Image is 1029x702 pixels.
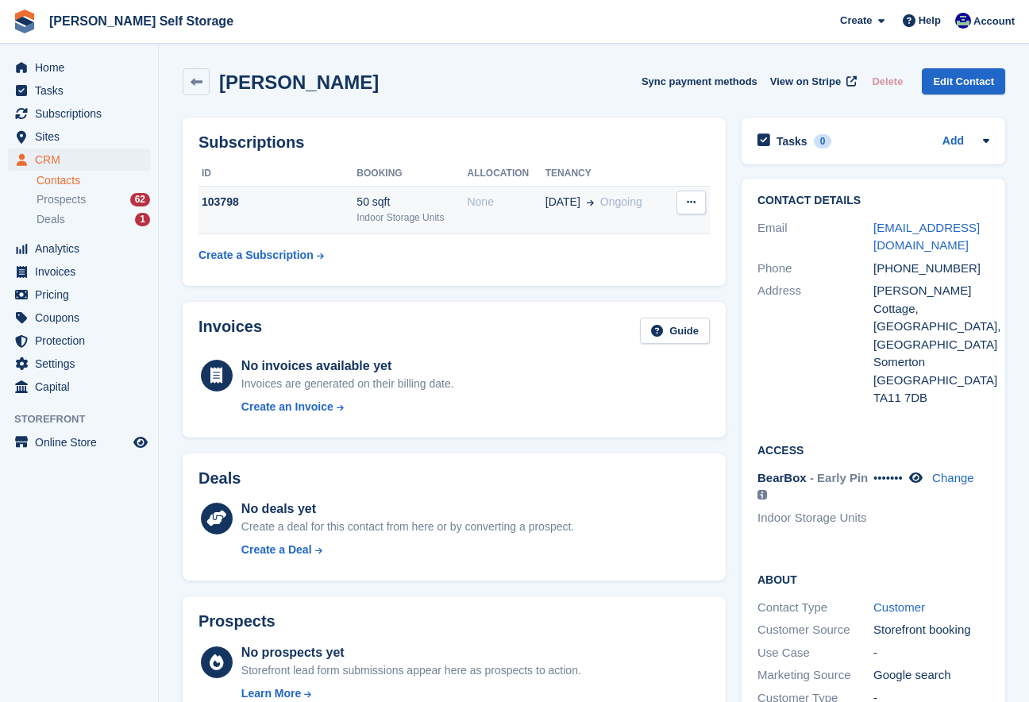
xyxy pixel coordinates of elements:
div: 50 sqft [356,194,467,210]
a: menu [8,125,150,148]
div: Create a Deal [241,542,312,558]
h2: Contact Details [757,195,989,207]
a: Create a Deal [241,542,574,558]
h2: [PERSON_NAME] [219,71,379,93]
a: Prospects 62 [37,191,150,208]
span: Coupons [35,307,130,329]
h2: Tasks [777,134,807,148]
div: Address [757,282,873,407]
div: Use Case [757,644,873,662]
span: ••••••• [873,471,903,484]
div: 62 [130,193,150,206]
div: [PHONE_NUMBER] [873,260,989,278]
a: menu [8,102,150,125]
span: View on Stripe [770,74,841,90]
span: Invoices [35,260,130,283]
button: Delete [865,68,909,94]
a: Edit Contact [922,68,1005,94]
div: Create a deal for this contact from here or by converting a prospect. [241,519,574,535]
div: [PERSON_NAME] Cottage, [GEOGRAPHIC_DATA], [GEOGRAPHIC_DATA] [873,282,989,353]
a: Learn More [241,685,581,702]
a: Create an Invoice [241,399,454,415]
span: CRM [35,148,130,171]
a: Guide [640,318,710,344]
div: No deals yet [241,499,574,519]
a: Deals 1 [37,211,150,228]
div: 0 [814,134,832,148]
h2: Deals [198,469,241,488]
span: - Early Pin [810,471,868,484]
div: Create a Subscription [198,247,314,264]
span: Sites [35,125,130,148]
a: menu [8,330,150,352]
span: Help [919,13,941,29]
a: menu [8,148,150,171]
a: menu [8,307,150,329]
span: Capital [35,376,130,398]
span: Ongoing [600,195,642,208]
a: menu [8,431,150,453]
a: menu [8,283,150,306]
a: [PERSON_NAME] Self Storage [43,8,240,34]
span: Tasks [35,79,130,102]
div: No invoices available yet [241,357,454,376]
th: Tenancy [545,161,668,187]
a: menu [8,376,150,398]
div: Contact Type [757,599,873,617]
div: Learn More [241,685,301,702]
div: 1 [135,213,150,226]
span: Pricing [35,283,130,306]
h2: Prospects [198,612,276,631]
th: ID [198,161,356,187]
span: Create [840,13,872,29]
span: Prospects [37,192,86,207]
div: Marketing Source [757,666,873,685]
span: Deals [37,212,65,227]
span: Settings [35,353,130,375]
button: Sync payment methods [642,68,757,94]
span: Storefront [14,411,158,427]
li: Indoor Storage Units [757,509,873,527]
h2: Invoices [198,318,262,344]
span: [DATE] [545,194,580,210]
img: stora-icon-8386f47178a22dfd0bd8f6a31ec36ba5ce8667c1dd55bd0f319d3a0aa187defe.svg [13,10,37,33]
div: Invoices are generated on their billing date. [241,376,454,392]
img: Justin Farthing [955,13,971,29]
a: menu [8,237,150,260]
a: Add [942,133,964,151]
img: icon-info-grey-7440780725fd019a000dd9b08b2336e03edf1995a4989e88bcd33f0948082b44.svg [757,490,767,499]
a: menu [8,56,150,79]
span: Subscriptions [35,102,130,125]
h2: Subscriptions [198,133,710,152]
div: Customer Source [757,621,873,639]
span: Protection [35,330,130,352]
div: [GEOGRAPHIC_DATA] [873,372,989,390]
span: Home [35,56,130,79]
div: - [873,644,989,662]
a: View on Stripe [764,68,860,94]
span: BearBox [757,471,807,484]
h2: Access [757,442,989,457]
div: Email [757,219,873,255]
a: Create a Subscription [198,241,324,270]
a: Change [932,471,974,484]
span: Account [973,13,1015,29]
div: Storefront booking [873,621,989,639]
th: Booking [356,161,467,187]
span: Analytics [35,237,130,260]
div: TA11 7DB [873,389,989,407]
div: Somerton [873,353,989,372]
h2: About [757,571,989,587]
th: Allocation [467,161,545,187]
div: Phone [757,260,873,278]
div: No prospects yet [241,643,581,662]
a: [EMAIL_ADDRESS][DOMAIN_NAME] [873,221,980,253]
span: Online Store [35,431,130,453]
a: menu [8,260,150,283]
a: menu [8,353,150,375]
div: Create an Invoice [241,399,333,415]
a: Preview store [131,433,150,452]
a: menu [8,79,150,102]
div: Indoor Storage Units [356,210,467,225]
div: 103798 [198,194,356,210]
